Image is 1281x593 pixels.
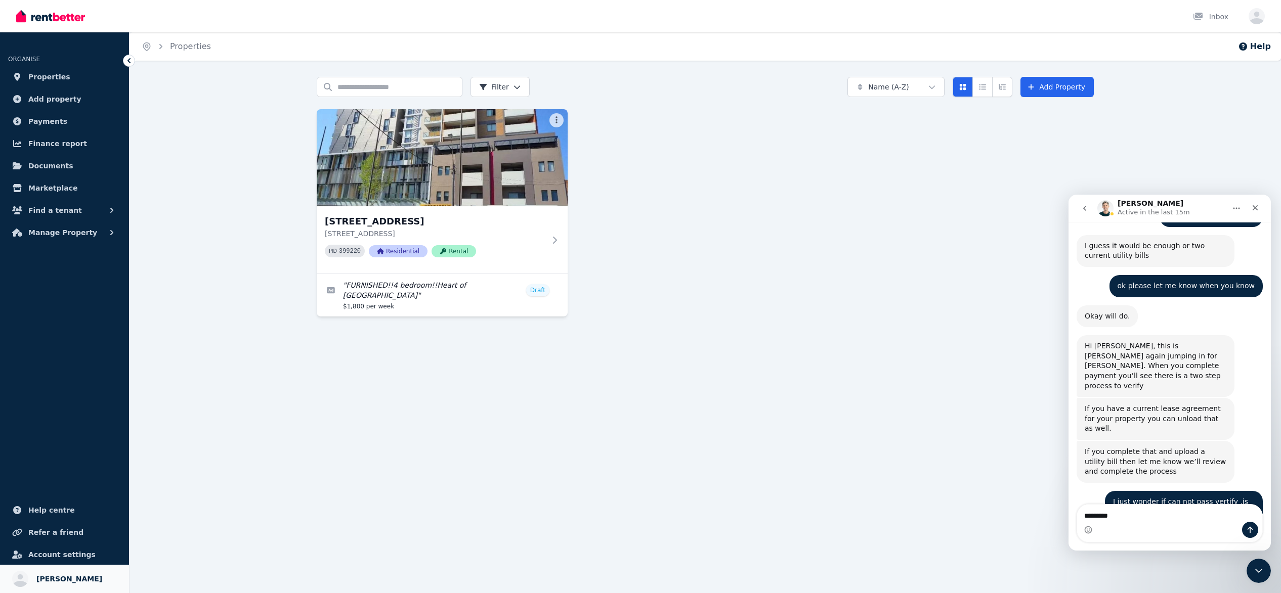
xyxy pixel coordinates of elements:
button: Name (A-Z) [847,77,945,97]
code: 399220 [339,248,361,255]
span: Manage Property [28,226,97,239]
a: Properties [8,67,121,87]
a: Account settings [8,544,121,565]
span: Account settings [28,549,96,561]
button: Find a tenant [8,200,121,220]
span: Properties [28,71,70,83]
h3: [STREET_ADDRESS] [325,214,545,229]
div: Inbox [1193,12,1228,22]
span: Add property [28,93,81,105]
iframe: Intercom live chat [1069,195,1271,551]
a: Refer a friend [8,522,121,542]
button: Expanded list view [992,77,1012,97]
small: PID [329,248,337,254]
iframe: Intercom live chat [1247,559,1271,583]
span: Rental [432,245,476,257]
span: Documents [28,160,73,172]
span: Find a tenant [28,204,82,216]
span: Refer a friend [28,526,83,538]
div: View options [953,77,1012,97]
span: Name (A-Z) [868,82,909,92]
a: Payments [8,111,121,131]
a: Edit listing: FURNISHED!!4 bedroom!!Heart of Kingsford [317,274,568,316]
button: Filter [471,77,530,97]
a: Documents [8,156,121,176]
a: Help centre [8,500,121,520]
a: Add Property [1020,77,1094,97]
span: [PERSON_NAME] [36,573,102,585]
img: RentBetter [16,9,85,24]
span: Help centre [28,504,75,516]
a: Add property [8,89,121,109]
a: Finance report [8,133,121,154]
a: Marketplace [8,178,121,198]
img: 450 Anzac Parade, Kingsford [317,109,568,206]
button: Help [1238,40,1271,53]
a: Properties [170,41,211,51]
nav: Breadcrumb [130,32,223,61]
p: [STREET_ADDRESS] [325,229,545,239]
button: Card view [953,77,973,97]
span: Filter [479,82,509,92]
button: Manage Property [8,222,121,243]
button: Compact list view [972,77,993,97]
span: ORGANISE [8,56,40,63]
span: Finance report [28,138,87,150]
button: More options [549,113,564,127]
span: Marketplace [28,182,77,194]
a: 450 Anzac Parade, Kingsford[STREET_ADDRESS][STREET_ADDRESS]PID 399220ResidentialRental [317,109,568,273]
span: Payments [28,115,67,127]
span: Residential [369,245,428,257]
